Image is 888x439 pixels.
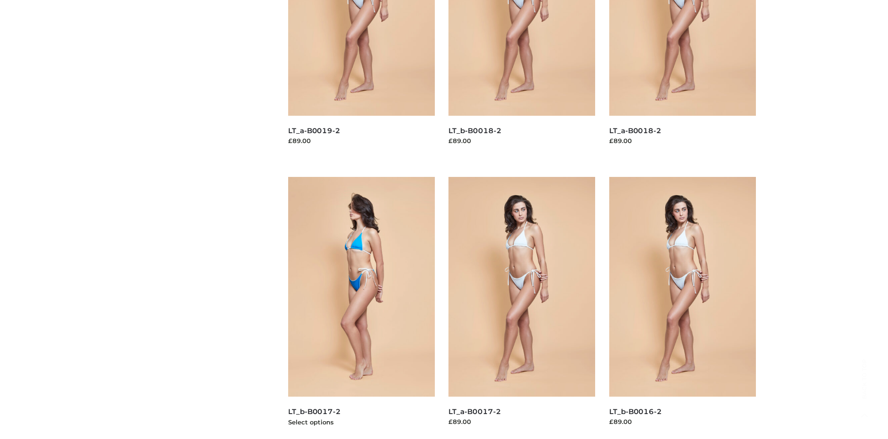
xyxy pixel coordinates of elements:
[609,136,756,145] div: £89.00
[448,407,501,416] a: LT_a-B0017-2
[853,375,876,399] span: Back to top
[288,126,340,135] a: LT_a-B0019-2
[448,417,595,426] div: £89.00
[609,407,662,416] a: LT_b-B0016-2
[448,126,501,135] a: LT_b-B0018-2
[288,407,341,416] a: LT_b-B0017-2
[609,417,756,426] div: £89.00
[609,126,661,135] a: LT_a-B0018-2
[288,136,435,145] div: £89.00
[288,418,334,426] a: Select options
[448,136,595,145] div: £89.00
